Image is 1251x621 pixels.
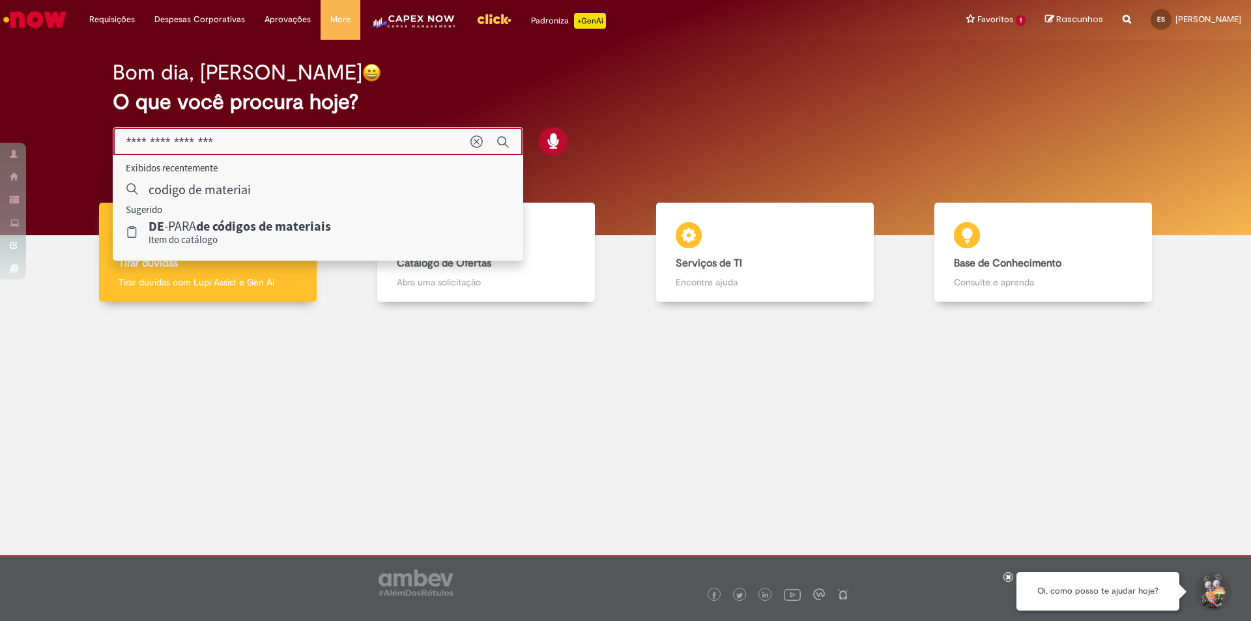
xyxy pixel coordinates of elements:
img: logo_footer_linkedin.png [762,592,769,599]
a: Base de Conhecimento Consulte e aprenda [904,203,1183,302]
p: +GenAi [574,13,606,29]
b: Catálogo de Ofertas [397,257,491,270]
img: logo_footer_youtube.png [784,586,801,603]
img: click_logo_yellow_360x200.png [476,9,511,29]
p: Abra uma solicitação [397,276,575,289]
span: [PERSON_NAME] [1175,14,1241,25]
img: logo_footer_twitter.png [736,592,743,599]
h2: O que você procura hoje? [113,91,1139,113]
span: Favoritos [977,13,1013,26]
span: More [330,13,351,26]
b: Serviços de TI [676,257,742,270]
a: Rascunhos [1045,14,1103,26]
p: Consulte e aprenda [954,276,1132,289]
img: ServiceNow [1,7,68,33]
b: Tirar dúvidas [119,257,178,270]
span: 1 [1016,15,1026,26]
span: Despesas Corporativas [154,13,245,26]
h2: Bom dia, [PERSON_NAME] [113,61,362,84]
p: Encontre ajuda [676,276,854,289]
b: Base de Conhecimento [954,257,1061,270]
a: Serviços de TI Encontre ajuda [625,203,904,302]
img: logo_footer_facebook.png [711,592,717,599]
div: Padroniza [531,13,606,29]
a: Tirar dúvidas Tirar dúvidas com Lupi Assist e Gen Ai [68,203,347,302]
span: ES [1157,15,1165,23]
div: Oi, como posso te ajudar hoje? [1016,572,1179,611]
span: Aprovações [265,13,311,26]
img: happy-face.png [362,63,381,82]
span: Requisições [89,13,135,26]
button: Iniciar Conversa de Suporte [1192,572,1231,611]
img: logo_footer_workplace.png [813,588,825,600]
span: Rascunhos [1056,13,1103,25]
p: Tirar dúvidas com Lupi Assist e Gen Ai [119,276,297,289]
img: CapexLogo5.png [370,13,457,39]
img: logo_footer_ambev_rotulo_gray.png [379,570,453,596]
img: logo_footer_naosei.png [837,588,849,600]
